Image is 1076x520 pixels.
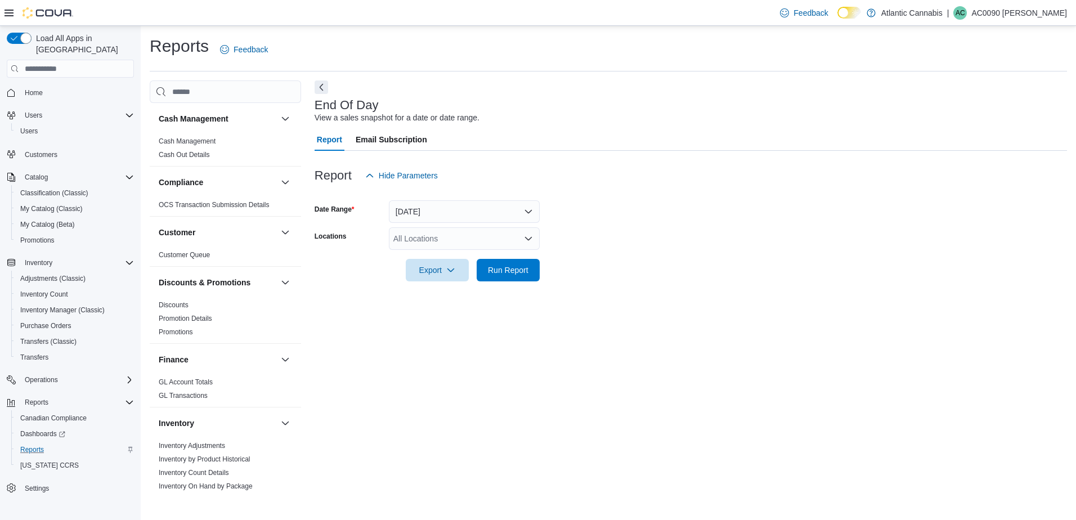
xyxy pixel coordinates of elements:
span: Promotion Details [159,314,212,323]
button: My Catalog (Beta) [11,217,138,232]
span: Dashboards [16,427,134,441]
input: Dark Mode [837,7,861,19]
button: Customers [2,146,138,162]
h3: Report [315,169,352,182]
label: Date Range [315,205,355,214]
button: Adjustments (Classic) [11,271,138,286]
span: Inventory Adjustments [159,441,225,450]
span: OCS Transaction Submission Details [159,200,270,209]
span: Inventory [20,256,134,270]
button: Transfers [11,349,138,365]
button: Compliance [159,177,276,188]
h1: Reports [150,35,209,57]
a: Inventory Count Details [159,469,229,477]
div: Cash Management [150,135,301,166]
div: AC0090 Chipman Kayla [953,6,967,20]
span: Home [25,88,43,97]
span: Classification (Classic) [20,189,88,198]
span: [US_STATE] CCRS [20,461,79,470]
a: Transfers [16,351,53,364]
button: Promotions [11,232,138,248]
span: Transfers [20,353,48,362]
button: Inventory [159,418,276,429]
button: Inventory [2,255,138,271]
a: Cash Management [159,137,216,145]
p: AC0090 [PERSON_NAME] [971,6,1067,20]
a: Adjustments (Classic) [16,272,90,285]
button: Reports [2,395,138,410]
span: Washington CCRS [16,459,134,472]
a: Home [20,86,47,100]
span: Feedback [234,44,268,55]
h3: Inventory [159,418,194,429]
a: GL Account Totals [159,378,213,386]
span: Hide Parameters [379,170,438,181]
span: Transfers (Classic) [16,335,134,348]
button: Inventory Manager (Classic) [11,302,138,318]
span: Inventory Count Details [159,468,229,477]
span: AC [956,6,965,20]
button: Settings [2,480,138,496]
span: Operations [20,373,134,387]
button: Inventory Count [11,286,138,302]
button: [US_STATE] CCRS [11,458,138,473]
span: Canadian Compliance [16,411,134,425]
span: My Catalog (Beta) [20,220,75,229]
button: Users [20,109,47,122]
span: Report [317,128,342,151]
button: Home [2,84,138,101]
a: GL Transactions [159,392,208,400]
button: Customer [159,227,276,238]
h3: Customer [159,227,195,238]
span: Catalog [25,173,48,182]
a: Classification (Classic) [16,186,93,200]
a: Promotion Details [159,315,212,322]
span: Feedback [793,7,828,19]
span: Settings [25,484,49,493]
span: Users [16,124,134,138]
span: Settings [20,481,134,495]
a: Dashboards [11,426,138,442]
button: Open list of options [524,234,533,243]
button: [DATE] [389,200,540,223]
span: Home [20,86,134,100]
button: Next [315,80,328,94]
button: Discounts & Promotions [279,276,292,289]
button: Users [11,123,138,139]
span: Cash Management [159,137,216,146]
span: GL Transactions [159,391,208,400]
span: Run Report [488,265,528,276]
span: My Catalog (Classic) [16,202,134,216]
a: Promotions [159,328,193,336]
a: Customer Queue [159,251,210,259]
button: Operations [20,373,62,387]
span: Users [25,111,42,120]
span: Purchase Orders [20,321,71,330]
a: Inventory Manager (Classic) [16,303,109,317]
a: Inventory by Product Historical [159,455,250,463]
button: Operations [2,372,138,388]
button: Compliance [279,176,292,189]
span: Operations [25,375,58,384]
a: Users [16,124,42,138]
a: Inventory Adjustments [159,442,225,450]
button: Customer [279,226,292,239]
p: Atlantic Cannabis [881,6,943,20]
a: Inventory On Hand by Package [159,482,253,490]
span: Adjustments (Classic) [16,272,134,285]
span: Load All Apps in [GEOGRAPHIC_DATA] [32,33,134,55]
a: My Catalog (Beta) [16,218,79,231]
span: Customer Queue [159,250,210,259]
button: Cash Management [279,112,292,125]
span: Promotions [159,328,193,337]
span: Users [20,127,38,136]
button: Run Report [477,259,540,281]
span: Inventory Manager (Classic) [20,306,105,315]
h3: Compliance [159,177,203,188]
h3: Cash Management [159,113,228,124]
button: My Catalog (Classic) [11,201,138,217]
a: Transfers (Classic) [16,335,81,348]
button: Reports [20,396,53,409]
a: Discounts [159,301,189,309]
span: My Catalog (Beta) [16,218,134,231]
